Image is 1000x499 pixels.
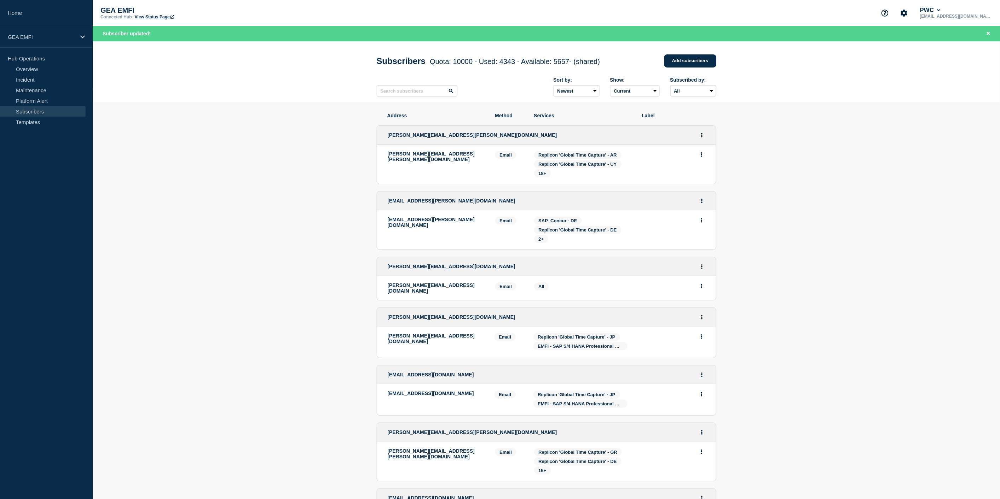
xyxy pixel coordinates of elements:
[495,448,517,456] span: Email
[495,333,516,341] span: Email
[642,113,706,118] span: Label
[388,132,557,138] span: [PERSON_NAME][EMAIL_ADDRESS][PERSON_NAME][DOMAIN_NAME]
[103,31,151,36] span: Subscriber updated!
[388,372,474,377] span: [EMAIL_ADDRESS][DOMAIN_NAME]
[377,85,457,96] input: Search subscribers
[388,391,484,396] p: [EMAIL_ADDRESS][DOMAIN_NAME]
[539,152,617,158] span: Replicon 'Global Time Capture' - AR
[698,427,706,438] button: Actions
[878,6,892,20] button: Support
[495,151,517,159] span: Email
[100,6,242,14] p: GEA EMFI
[697,215,706,226] button: Actions
[388,333,484,344] p: [PERSON_NAME][EMAIL_ADDRESS][DOMAIN_NAME]
[539,236,544,242] span: 2+
[697,331,706,342] button: Actions
[495,113,524,118] span: Method
[388,217,485,228] p: [EMAIL_ADDRESS][PERSON_NAME][DOMAIN_NAME]
[388,429,557,435] span: [PERSON_NAME][EMAIL_ADDRESS][PERSON_NAME][DOMAIN_NAME]
[539,171,547,176] span: 18+
[610,85,660,96] select: Deleted
[430,58,600,65] span: Quota: 10000 - Used: 4343 - Available: 5657 - (shared)
[897,6,912,20] button: Account settings
[539,227,617,233] span: Replicon 'Global Time Capture' - DE
[670,85,716,96] select: Subscribed by
[495,282,517,290] span: Email
[388,264,516,269] span: [PERSON_NAME][EMAIL_ADDRESS][DOMAIN_NAME]
[554,85,600,96] select: Sort by
[554,77,600,83] div: Sort by:
[377,56,600,66] h1: Subscribers
[538,334,615,340] span: Replicon 'Global Time Capture' - JP
[539,459,617,464] span: Replicon 'Global Time Capture' - DE
[697,446,706,457] button: Actions
[919,14,992,19] p: [EMAIL_ADDRESS][DOMAIN_NAME]
[698,195,706,206] button: Actions
[388,151,485,162] p: [PERSON_NAME][EMAIL_ADDRESS][PERSON_NAME][DOMAIN_NAME]
[135,14,174,19] a: View Status Page
[698,369,706,380] button: Actions
[610,77,660,83] div: Show:
[984,30,993,38] button: Close banner
[538,392,615,397] span: Replicon 'Global Time Capture' - JP
[670,77,716,83] div: Subscribed by:
[495,391,516,399] span: Email
[495,217,517,225] span: Email
[388,448,485,459] p: [PERSON_NAME][EMAIL_ADDRESS][PERSON_NAME][DOMAIN_NAME]
[538,344,638,349] span: EMFI - SAP S/4 HANA Professional Cloud - JP
[539,450,618,455] span: Replicon 'Global Time Capture' - GR
[539,468,547,473] span: 15+
[919,7,942,14] button: PWC
[387,113,485,118] span: Address
[698,312,706,323] button: Actions
[698,130,706,141] button: Actions
[697,149,706,160] button: Actions
[100,14,132,19] p: Connected Hub
[539,284,545,289] span: All
[539,218,577,223] span: SAP_Concur - DE
[664,54,716,67] a: Add subscribers
[697,281,706,292] button: Actions
[538,401,638,406] span: EMFI - SAP S/4 HANA Professional Cloud - JP
[388,314,516,320] span: [PERSON_NAME][EMAIL_ADDRESS][DOMAIN_NAME]
[698,261,706,272] button: Actions
[388,282,485,294] p: [PERSON_NAME][EMAIL_ADDRESS][DOMAIN_NAME]
[388,198,516,204] span: [EMAIL_ADDRESS][PERSON_NAME][DOMAIN_NAME]
[697,389,706,400] button: Actions
[8,34,76,40] p: GEA EMFI
[539,162,617,167] span: Replicon 'Global Time Capture' - UY
[534,113,631,118] span: Services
